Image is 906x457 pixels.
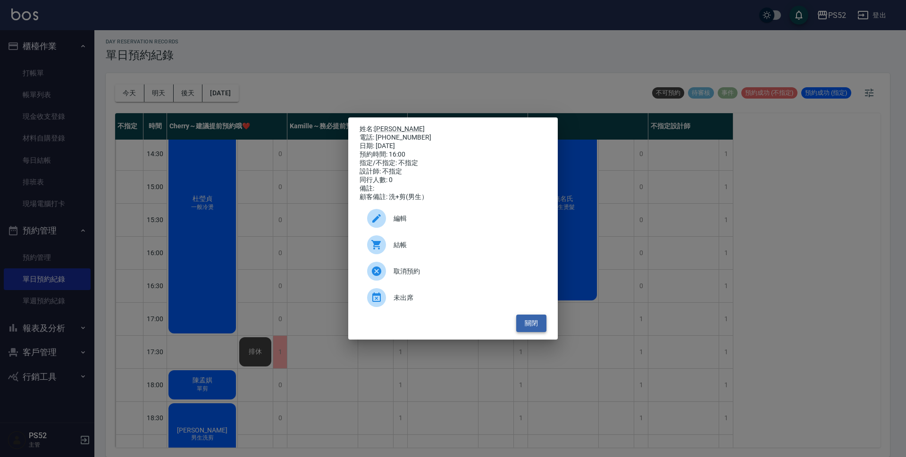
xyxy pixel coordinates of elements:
[394,266,539,276] span: 取消預約
[360,184,546,193] div: 備註:
[360,232,546,258] a: 結帳
[516,315,546,332] button: 關閉
[394,214,539,224] span: 編輯
[394,240,539,250] span: 結帳
[360,258,546,284] div: 取消預約
[360,284,546,311] div: 未出席
[360,125,546,133] p: 姓名:
[360,193,546,201] div: 顧客備註: 洗+剪(男生）
[374,125,425,133] a: [PERSON_NAME]
[360,205,546,232] div: 編輯
[360,176,546,184] div: 同行人數: 0
[360,142,546,150] div: 日期: [DATE]
[360,167,546,176] div: 設計師: 不指定
[360,150,546,159] div: 預約時間: 16:00
[360,133,546,142] div: 電話: [PHONE_NUMBER]
[394,293,539,303] span: 未出席
[360,159,546,167] div: 指定/不指定: 不指定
